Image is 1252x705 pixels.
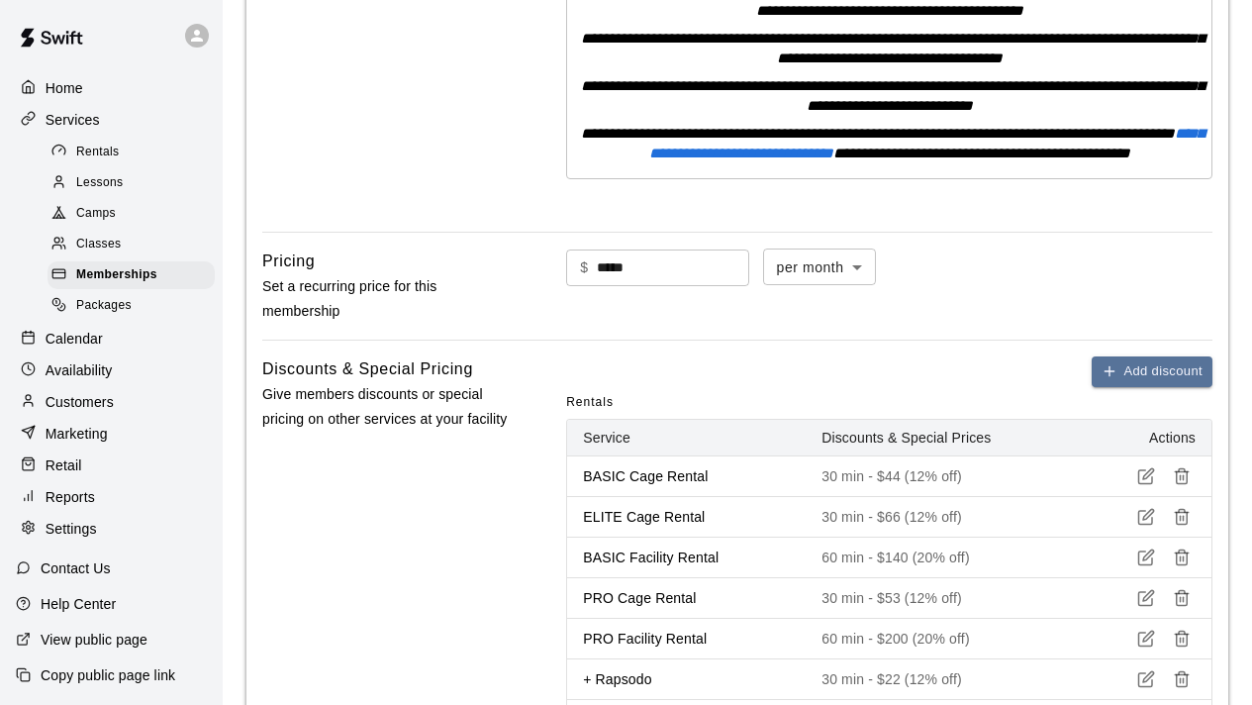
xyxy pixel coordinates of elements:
[46,424,108,444] p: Marketing
[583,588,790,608] p: PRO Cage Rental
[48,139,215,166] div: Rentals
[41,630,147,650] p: View public page
[48,199,223,230] a: Camps
[41,594,116,614] p: Help Center
[262,249,315,274] h6: Pricing
[16,355,207,385] a: Availability
[48,231,215,258] div: Classes
[806,420,1093,456] th: Discounts & Special Prices
[48,291,223,322] a: Packages
[262,382,510,432] p: Give members discounts or special pricing on other services at your facility
[46,360,113,380] p: Availability
[76,143,120,162] span: Rentals
[46,110,100,130] p: Services
[821,629,1077,649] p: 60 min - $200 (20% off)
[262,274,510,324] p: Set a recurring price for this membership
[46,519,97,539] p: Settings
[16,324,207,353] a: Calendar
[16,73,207,103] a: Home
[48,230,223,260] a: Classes
[41,665,175,685] p: Copy public page link
[580,257,588,278] p: $
[48,261,215,289] div: Memberships
[262,356,473,382] h6: Discounts & Special Pricing
[821,466,1077,486] p: 30 min - $44 (12% off)
[821,669,1077,689] p: 30 min - $22 (12% off)
[16,387,207,417] a: Customers
[583,629,790,649] p: PRO Facility Rental
[46,392,114,412] p: Customers
[16,451,207,480] a: Retail
[566,387,614,419] span: Rentals
[16,514,207,544] a: Settings
[46,329,103,349] p: Calendar
[821,548,1077,567] p: 60 min - $140 (20% off)
[821,507,1077,527] p: 30 min - $66 (12% off)
[48,169,215,197] div: Lessons
[16,105,207,135] a: Services
[46,487,95,507] p: Reports
[16,482,207,512] a: Reports
[583,548,790,567] p: BASIC Facility Rental
[583,466,790,486] p: BASIC Cage Rental
[48,167,223,198] a: Lessons
[46,78,83,98] p: Home
[76,204,116,224] span: Camps
[76,265,157,285] span: Memberships
[583,507,790,527] p: ELITE Cage Rental
[76,173,124,193] span: Lessons
[763,249,876,285] div: per month
[48,292,215,320] div: Packages
[46,455,82,475] p: Retail
[41,558,111,578] p: Contact Us
[48,260,223,291] a: Memberships
[16,419,207,449] a: Marketing
[567,420,806,456] th: Service
[48,137,223,167] a: Rentals
[48,200,215,228] div: Camps
[76,235,121,254] span: Classes
[76,296,132,316] span: Packages
[1092,356,1212,387] button: Add discount
[583,669,790,689] p: + Rapsodo
[821,588,1077,608] p: 30 min - $53 (12% off)
[1093,420,1211,456] th: Actions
